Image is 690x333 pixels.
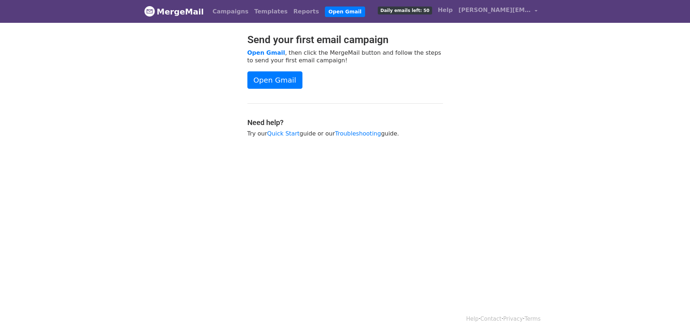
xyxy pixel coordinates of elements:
img: MergeMail logo [144,6,155,17]
a: Reports [290,4,322,19]
a: Terms [524,316,540,322]
h2: Send your first email campaign [247,34,443,46]
a: Troubleshooting [335,130,381,137]
a: Privacy [503,316,523,322]
a: Help [466,316,478,322]
a: Quick Start [267,130,300,137]
a: Campaigns [210,4,251,19]
a: [PERSON_NAME][EMAIL_ADDRESS][DOMAIN_NAME] [456,3,540,20]
span: Daily emails left: 50 [378,7,432,14]
a: Open Gmail [247,71,302,89]
a: Open Gmail [247,49,285,56]
a: MergeMail [144,4,204,19]
a: Help [435,3,456,17]
a: Open Gmail [325,7,365,17]
a: Templates [251,4,290,19]
a: Daily emails left: 50 [375,3,435,17]
a: Contact [480,316,501,322]
p: , then click the MergeMail button and follow the steps to send your first email campaign! [247,49,443,64]
h4: Need help? [247,118,443,127]
span: [PERSON_NAME][EMAIL_ADDRESS][DOMAIN_NAME] [459,6,531,14]
p: Try our guide or our guide. [247,130,443,137]
iframe: Chat Widget [654,298,690,333]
